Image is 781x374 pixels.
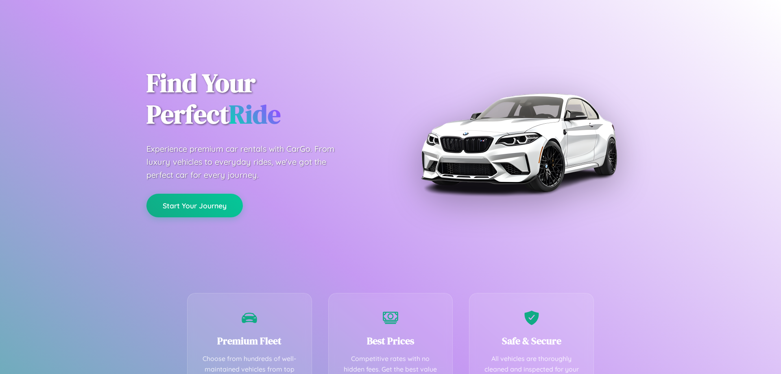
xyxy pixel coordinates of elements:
[146,68,378,130] h1: Find Your Perfect
[146,194,243,217] button: Start Your Journey
[146,142,350,182] p: Experience premium car rentals with CarGo. From luxury vehicles to everyday rides, we've got the ...
[417,41,620,244] img: Premium BMW car rental vehicle
[482,334,581,348] h3: Safe & Secure
[229,96,281,132] span: Ride
[200,334,299,348] h3: Premium Fleet
[341,334,441,348] h3: Best Prices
